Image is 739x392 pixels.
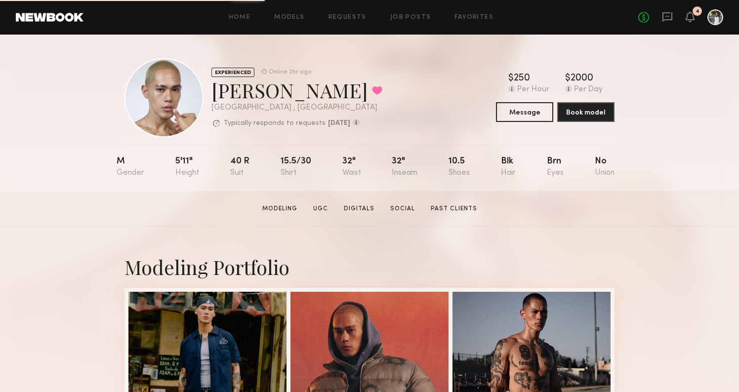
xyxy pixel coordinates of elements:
div: Brn [547,157,564,177]
b: [DATE] [328,120,350,127]
a: Job Posts [390,14,431,21]
div: M [117,157,144,177]
div: 250 [514,74,530,83]
div: [GEOGRAPHIC_DATA] , [GEOGRAPHIC_DATA] [211,104,382,112]
a: Social [386,204,419,213]
a: UGC [309,204,332,213]
div: 5'11" [175,157,199,177]
a: Home [229,14,251,21]
div: 4 [696,9,699,14]
div: 2000 [571,74,593,83]
div: $ [565,74,571,83]
div: Online 2hr ago [269,69,311,76]
button: Book model [557,102,615,122]
div: 32" [392,157,417,177]
div: 32" [342,157,361,177]
div: [PERSON_NAME] [211,77,382,103]
div: 40 r [230,157,249,177]
div: 10.5 [449,157,470,177]
div: Per Hour [517,85,549,94]
div: EXPERIENCED [211,68,254,77]
p: Typically responds to requests [224,120,326,127]
button: Message [496,102,553,122]
div: Modeling Portfolio [124,254,615,280]
a: Favorites [454,14,493,21]
div: No [595,157,615,177]
a: Modeling [258,204,301,213]
a: Past Clients [427,204,481,213]
a: Requests [328,14,367,21]
div: 15.5/30 [281,157,311,177]
div: Per Day [574,85,603,94]
a: Models [274,14,304,21]
div: Blk [501,157,516,177]
a: Digitals [340,204,378,213]
div: $ [508,74,514,83]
